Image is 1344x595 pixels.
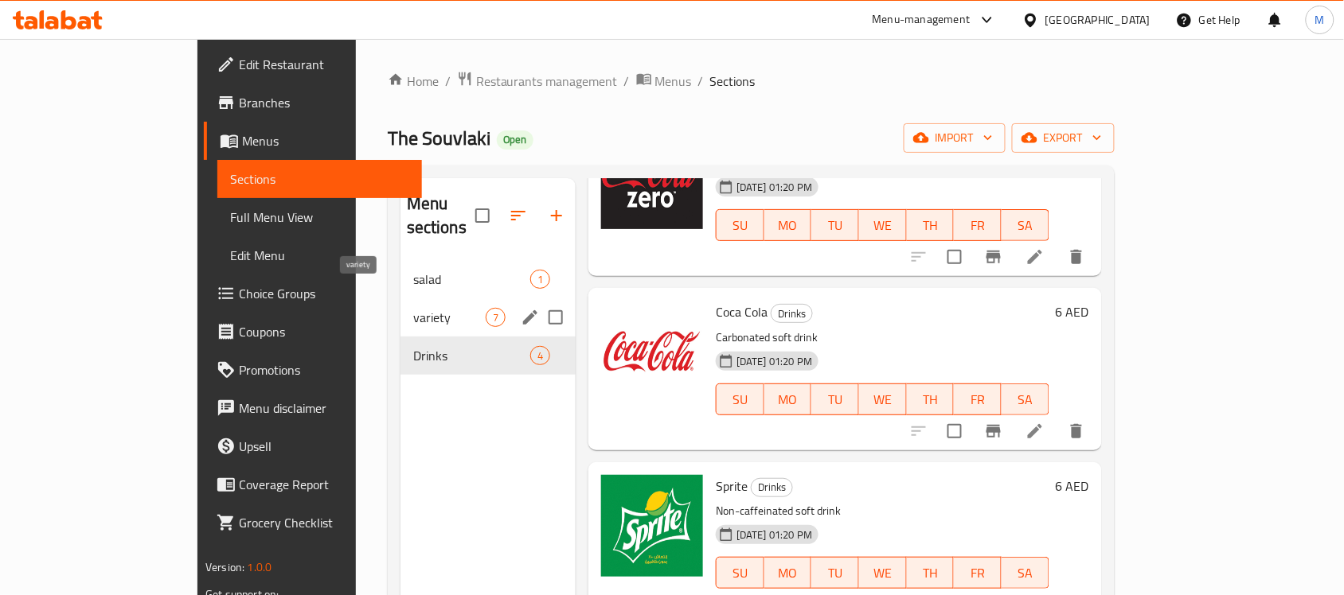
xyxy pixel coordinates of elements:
a: Grocery Checklist [204,504,422,542]
button: TU [811,383,859,415]
a: Edit menu item [1026,422,1045,441]
div: items [530,270,550,289]
button: FR [954,383,1002,415]
span: Menus [655,72,692,91]
span: Sprite [716,474,748,498]
img: Coca Cola [601,301,703,402]
span: Sections [710,72,756,91]
span: Sections [230,169,409,189]
span: Edit Restaurant [239,55,409,74]
button: delete [1057,412,1096,450]
span: Open [497,133,533,146]
span: Choice Groups [239,284,409,303]
span: Promotions [239,360,409,379]
h6: 6 AED [1056,475,1089,497]
a: Choice Groups [204,274,422,313]
a: Menu disclaimer [204,389,422,427]
li: / [445,72,451,91]
span: Sort sections [499,196,537,235]
button: SU [716,557,764,589]
p: Carbonated soft drink [716,328,1049,348]
nav: breadcrumb [388,71,1115,91]
span: salad [413,270,530,289]
a: Sections [217,160,422,198]
div: Drinks [771,304,813,323]
span: [DATE] 01:20 PM [730,527,819,542]
div: [GEOGRAPHIC_DATA] [1045,11,1151,29]
button: SA [1002,557,1049,589]
span: Coca Cola [716,300,768,324]
button: SA [1002,383,1049,415]
span: FR [960,562,995,585]
a: Menus [636,71,692,91]
h2: Menu sections [407,192,475,239]
span: 1.0.0 [248,557,272,577]
span: MO [771,562,806,585]
span: Menus [242,131,409,150]
span: Grocery Checklist [239,513,409,532]
span: MO [771,214,806,237]
button: TH [907,557,955,589]
button: SU [716,209,764,241]
span: Drinks [413,346,530,365]
img: Coca Cola Zero [601,127,703,229]
nav: Menu sections [400,254,576,381]
span: Select to update [938,240,971,274]
img: Sprite [601,475,703,577]
span: Version: [205,557,244,577]
span: Restaurants management [476,72,618,91]
button: TU [811,209,859,241]
button: delete [1057,238,1096,276]
button: WE [859,209,907,241]
li: / [624,72,630,91]
span: TH [913,562,948,585]
li: / [698,72,704,91]
button: WE [859,383,907,415]
a: Edit menu item [1026,247,1045,266]
span: SU [723,388,758,411]
span: TH [913,214,948,237]
span: SA [1008,388,1043,411]
div: salad1 [400,260,576,298]
span: WE [865,214,901,237]
button: MO [764,383,812,415]
span: The Souvlaki [388,120,490,156]
span: FR [960,388,995,411]
span: 1 [531,272,549,287]
button: MO [764,209,812,241]
span: import [916,128,993,148]
span: Drinks [752,478,792,496]
span: Branches [239,93,409,112]
span: Select to update [938,414,971,448]
div: items [486,308,506,327]
span: 4 [531,348,549,364]
button: edit [518,305,542,329]
span: [DATE] 01:20 PM [730,354,819,369]
a: Full Menu View [217,198,422,236]
button: SU [716,383,764,415]
span: Full Menu View [230,208,409,227]
span: 7 [486,310,505,325]
span: WE [865,562,901,585]
h6: 6 AED [1056,301,1089,323]
div: Drinks [751,478,793,497]
button: WE [859,557,907,589]
div: Drinks4 [400,336,576,375]
button: FR [954,557,1002,589]
span: TU [818,214,853,237]
span: Select all sections [466,199,499,232]
span: SA [1008,562,1043,585]
span: Drinks [772,305,812,323]
span: MO [771,388,806,411]
span: TU [818,388,853,411]
span: SU [723,214,758,237]
span: Edit Menu [230,246,409,265]
span: Coupons [239,322,409,341]
a: Coupons [204,313,422,351]
span: Coverage Report [239,475,409,494]
span: Upsell [239,437,409,456]
a: Restaurants management [457,71,618,91]
div: Menu-management [873,10,971,29]
a: Upsell [204,427,422,465]
a: Coverage Report [204,465,422,504]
